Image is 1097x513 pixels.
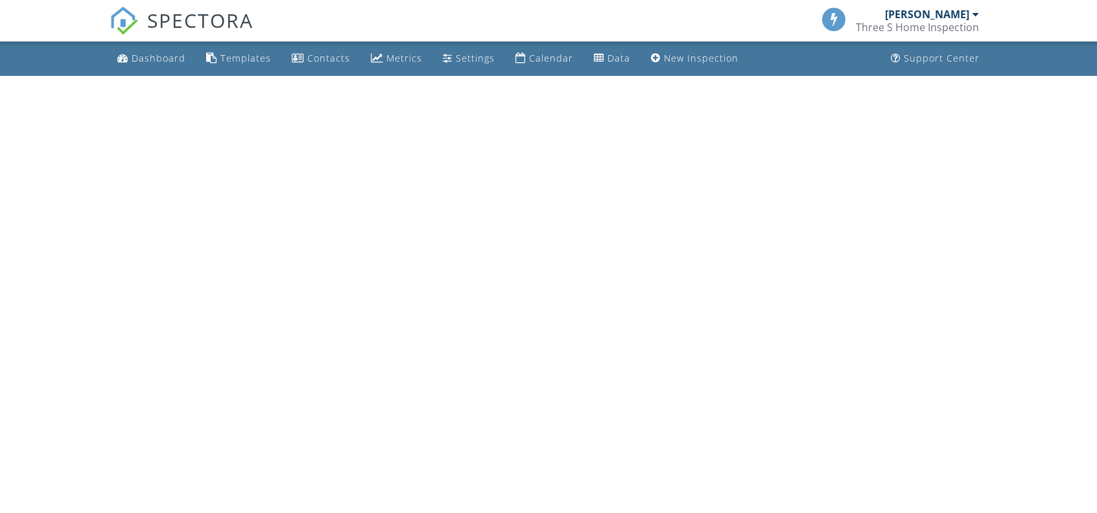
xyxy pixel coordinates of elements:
[220,52,271,64] div: Templates
[307,52,350,64] div: Contacts
[607,52,630,64] div: Data
[287,47,355,71] a: Contacts
[147,6,254,34] span: SPECTORA
[510,47,578,71] a: Calendar
[904,52,980,64] div: Support Center
[438,47,500,71] a: Settings
[886,47,985,71] a: Support Center
[856,21,979,34] div: Three S Home Inspection
[885,8,969,21] div: [PERSON_NAME]
[112,47,191,71] a: Dashboard
[589,47,635,71] a: Data
[456,52,495,64] div: Settings
[110,18,254,45] a: SPECTORA
[110,6,138,35] img: The Best Home Inspection Software - Spectora
[201,47,276,71] a: Templates
[664,52,738,64] div: New Inspection
[366,47,427,71] a: Metrics
[646,47,744,71] a: New Inspection
[529,52,573,64] div: Calendar
[132,52,185,64] div: Dashboard
[386,52,422,64] div: Metrics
